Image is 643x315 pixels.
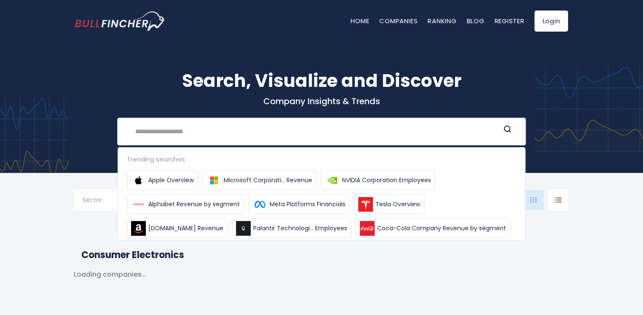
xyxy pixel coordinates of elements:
a: Meta Platforms Financials [248,194,350,214]
a: Ranking [428,16,456,25]
span: Meta Platforms Financials [270,200,346,209]
span: Coca-Cola Company Revenue by segment [377,224,506,233]
input: Selection [83,193,137,208]
span: Palantir Technologi... Employees [253,224,347,233]
a: Go to homepage [75,11,166,31]
a: Tesla Overview [354,194,424,214]
span: [DOMAIN_NAME] Revenue [148,224,223,233]
span: Apple Overview [148,176,194,185]
img: icon-comp-grid.svg [530,197,537,203]
span: Sector [83,196,102,204]
a: Coca-Cola Company Revenue by segment [356,218,510,238]
h1: Search, Visualize and Discover [75,67,568,94]
a: Microsoft Corporati... Revenue [202,170,316,190]
button: Search [502,125,513,136]
a: Blog [466,16,484,25]
span: Tesla Overview [375,200,420,209]
a: Apple Overview [127,170,198,190]
p: Company Insights & Trends [75,96,568,107]
span: NVIDIA Corporation Employees [342,176,431,185]
a: Companies [379,16,418,25]
a: [DOMAIN_NAME] Revenue [127,218,228,238]
div: Trending searches [127,154,516,164]
a: Palantir Technologi... Employees [232,218,351,238]
span: Alphabet Revenue by segment [148,200,240,209]
span: Microsoft Corporati... Revenue [224,176,312,185]
img: icon-comp-list-view.svg [554,197,562,203]
a: Register [494,16,524,25]
a: Home [351,16,369,25]
img: bullfincher logo [75,11,166,31]
a: NVIDIA Corporation Employees [321,170,435,190]
a: Login [534,11,568,32]
h2: Consumer Electronics [81,248,562,262]
a: Alphabet Revenue by segment [127,194,244,214]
